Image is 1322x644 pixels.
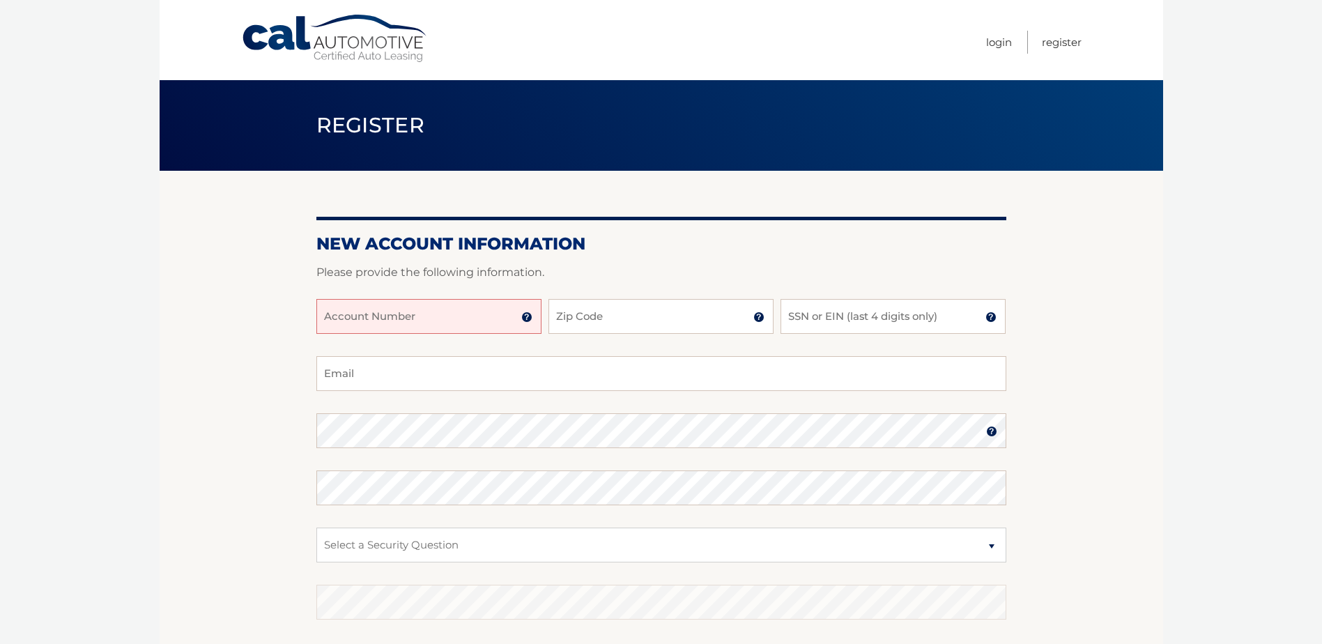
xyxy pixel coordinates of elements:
[986,426,997,437] img: tooltip.svg
[316,299,541,334] input: Account Number
[781,299,1006,334] input: SSN or EIN (last 4 digits only)
[753,312,764,323] img: tooltip.svg
[548,299,774,334] input: Zip Code
[985,312,997,323] img: tooltip.svg
[986,31,1012,54] a: Login
[316,233,1006,254] h2: New Account Information
[316,356,1006,391] input: Email
[241,14,429,63] a: Cal Automotive
[316,263,1006,282] p: Please provide the following information.
[521,312,532,323] img: tooltip.svg
[316,112,425,138] span: Register
[1042,31,1082,54] a: Register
